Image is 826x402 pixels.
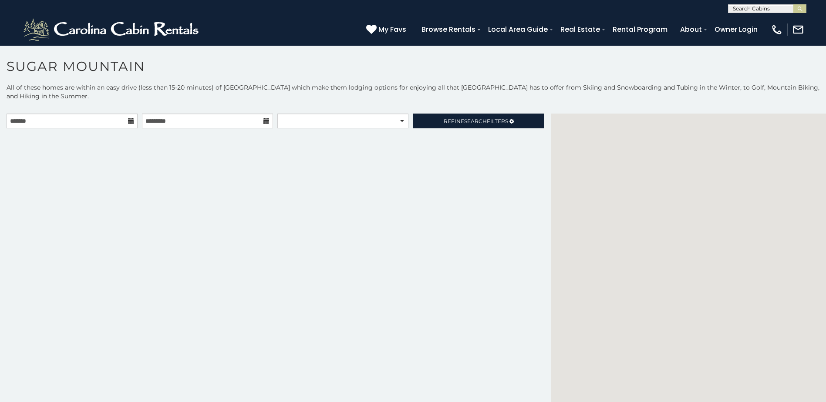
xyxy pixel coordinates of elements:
[378,24,406,35] span: My Favs
[464,118,487,124] span: Search
[417,22,480,37] a: Browse Rentals
[676,22,706,37] a: About
[366,24,408,35] a: My Favs
[792,23,804,36] img: mail-regular-white.png
[556,22,604,37] a: Real Estate
[413,114,544,128] a: RefineSearchFilters
[710,22,762,37] a: Owner Login
[484,22,552,37] a: Local Area Guide
[22,17,202,43] img: White-1-2.png
[608,22,672,37] a: Rental Program
[444,118,508,124] span: Refine Filters
[771,23,783,36] img: phone-regular-white.png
